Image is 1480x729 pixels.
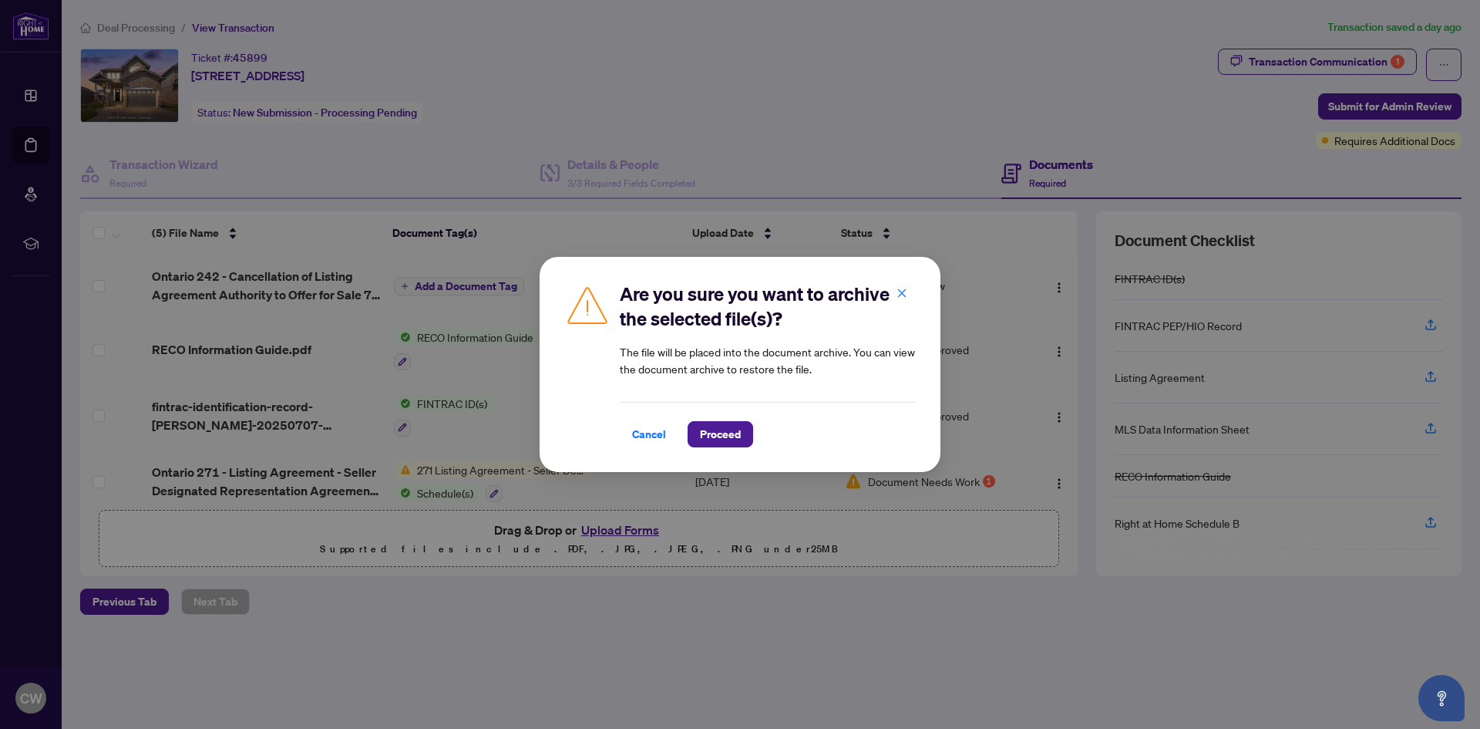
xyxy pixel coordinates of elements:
img: Caution Icon [564,282,610,328]
span: Proceed [700,422,741,447]
h2: Are you sure you want to archive the selected file(s)? [620,282,916,331]
span: close [896,288,907,299]
article: The file will be placed into the document archive. You can view the document archive to restore t... [620,343,916,377]
button: Cancel [620,421,678,447]
button: Open asap [1418,675,1465,721]
button: Proceed [688,421,753,447]
span: Cancel [632,422,666,447]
